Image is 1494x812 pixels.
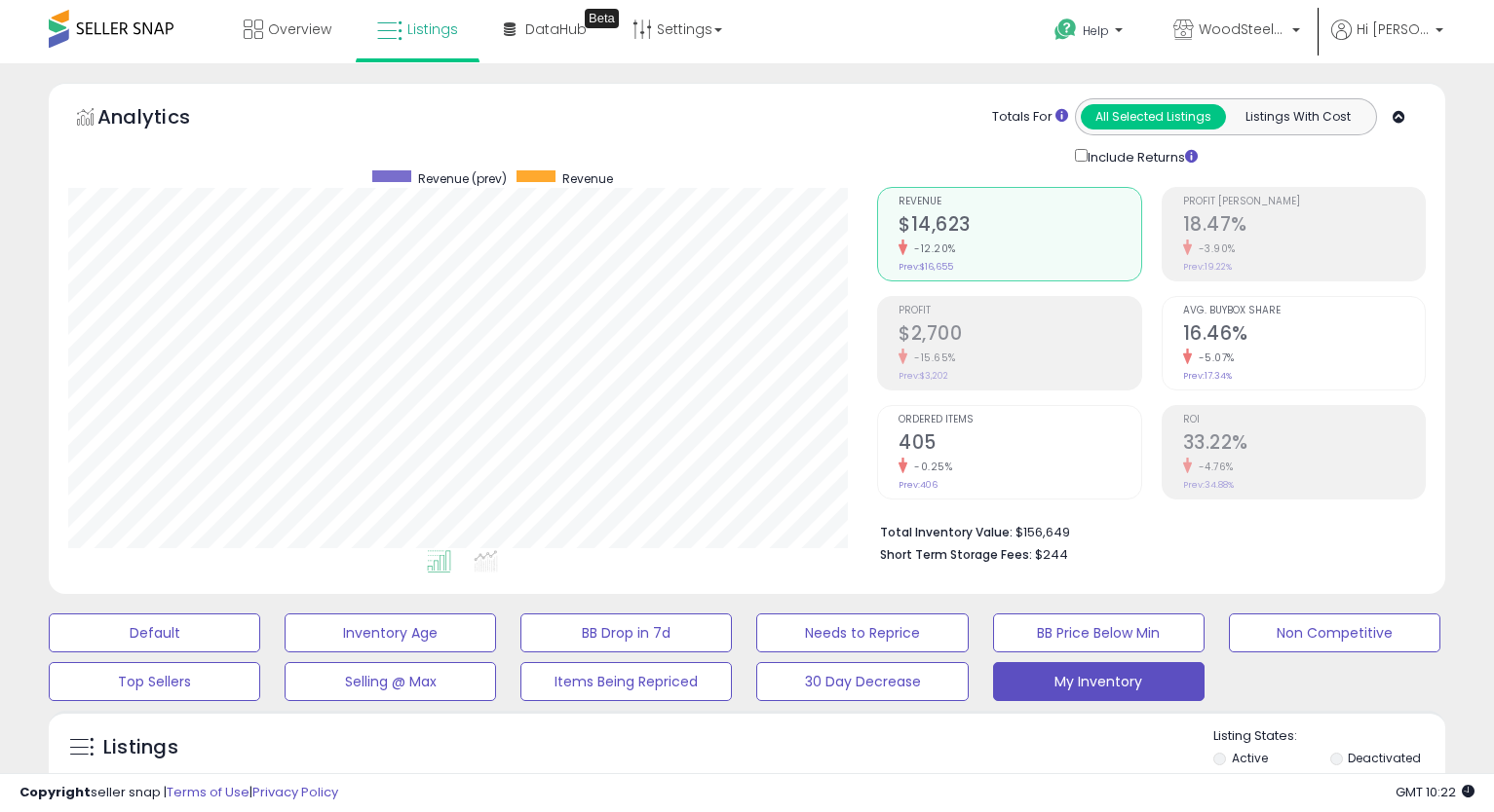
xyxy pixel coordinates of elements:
span: 2025-10-6 10:22 GMT [1396,783,1475,801]
span: $244 [1035,545,1068,564]
strong: Copyright [19,783,91,801]
a: Hi [PERSON_NAME] [1331,19,1443,63]
small: -4.76% [1192,460,1234,474]
small: -5.07% [1192,351,1235,365]
small: -3.90% [1192,241,1236,256]
span: WoodSteelTools [1199,19,1286,39]
span: Overview [268,19,331,39]
a: Privacy Policy [252,783,338,801]
h2: $2,700 [899,322,1140,349]
button: BB Drop in 7d [520,613,732,652]
b: Short Term Storage Fees: [880,546,1032,563]
small: Prev: 19.22% [1183,261,1232,273]
h5: Listings [103,734,178,761]
div: seller snap | | [19,784,338,802]
span: Revenue (prev) [418,170,507,187]
span: DataHub [525,19,587,39]
small: Prev: $3,202 [899,370,948,382]
p: Listing States: [1213,727,1445,746]
small: Prev: 34.88% [1183,479,1234,491]
small: Prev: 406 [899,479,938,491]
span: Hi [PERSON_NAME] [1357,19,1430,39]
button: 30 Day Decrease [756,662,968,701]
button: Selling @ Max [285,662,496,701]
h2: 16.46% [1183,322,1425,349]
label: Deactivated [1348,750,1421,766]
button: Top Sellers [49,662,260,701]
span: Help [1083,22,1109,39]
h5: Analytics [97,103,228,135]
span: Profit [PERSON_NAME] [1183,197,1425,207]
small: -15.65% [907,351,956,365]
div: Totals For [992,108,1068,127]
label: Active [1232,750,1268,766]
button: My Inventory [993,662,1205,701]
span: Ordered Items [899,415,1140,425]
button: Default [49,613,260,652]
button: All Selected Listings [1081,104,1226,129]
div: Include Returns [1060,145,1221,167]
h2: 405 [899,431,1140,458]
h2: 33.22% [1183,431,1425,458]
span: ROI [1183,415,1425,425]
div: Tooltip anchor [585,9,619,28]
h2: $14,623 [899,213,1140,240]
small: Prev: $16,655 [899,261,953,273]
button: Inventory Age [285,613,496,652]
li: $156,649 [880,519,1411,542]
button: BB Price Below Min [993,613,1205,652]
small: -12.20% [907,241,956,256]
small: -0.25% [907,460,952,474]
b: Total Inventory Value: [880,524,1013,540]
span: Listings [407,19,458,39]
h2: 18.47% [1183,213,1425,240]
a: Help [1039,3,1142,63]
span: Revenue [899,197,1140,207]
button: Non Competitive [1229,613,1440,652]
span: Revenue [562,170,613,187]
button: Needs to Reprice [756,613,968,652]
span: Avg. Buybox Share [1183,306,1425,316]
i: Get Help [1053,18,1078,42]
a: Terms of Use [167,783,249,801]
button: Items Being Repriced [520,662,732,701]
button: Listings With Cost [1225,104,1370,129]
small: Prev: 17.34% [1183,370,1232,382]
span: Profit [899,306,1140,316]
